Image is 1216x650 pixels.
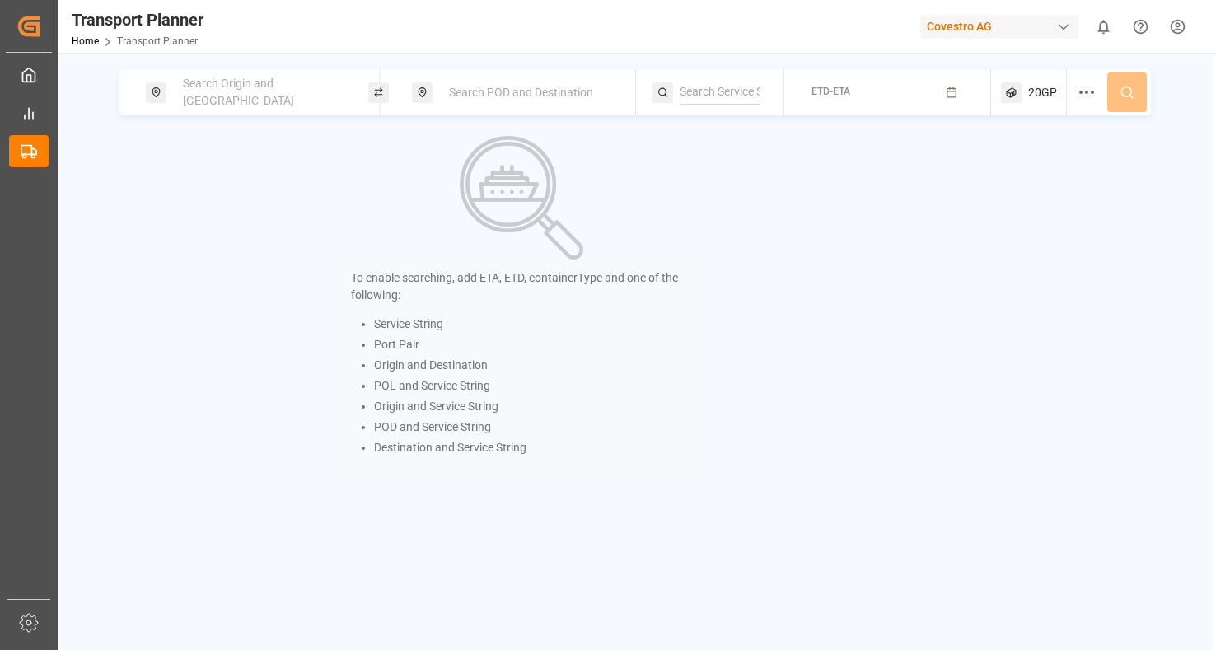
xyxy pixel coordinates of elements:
a: Home [72,35,99,47]
input: Search Service String [680,80,760,105]
button: Help Center [1122,8,1159,45]
div: Transport Planner [72,7,203,32]
button: show 0 new notifications [1085,8,1122,45]
img: Search [460,136,583,260]
span: 20GP [1028,84,1057,101]
button: Covestro AG [920,11,1085,42]
li: Service String [374,316,693,333]
span: Search Origin and [GEOGRAPHIC_DATA] [183,77,294,107]
span: Search POD and Destination [449,86,593,99]
li: POD and Service String [374,419,693,436]
p: To enable searching, add ETA, ETD, containerType and one of the following: [351,269,693,304]
li: Origin and Destination [374,357,693,374]
li: Origin and Service String [374,398,693,415]
span: ETD-ETA [811,86,850,97]
button: ETD-ETA [794,77,981,109]
div: Covestro AG [920,15,1078,39]
li: Port Pair [374,336,693,353]
li: Destination and Service String [374,439,693,456]
li: POL and Service String [374,377,693,395]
